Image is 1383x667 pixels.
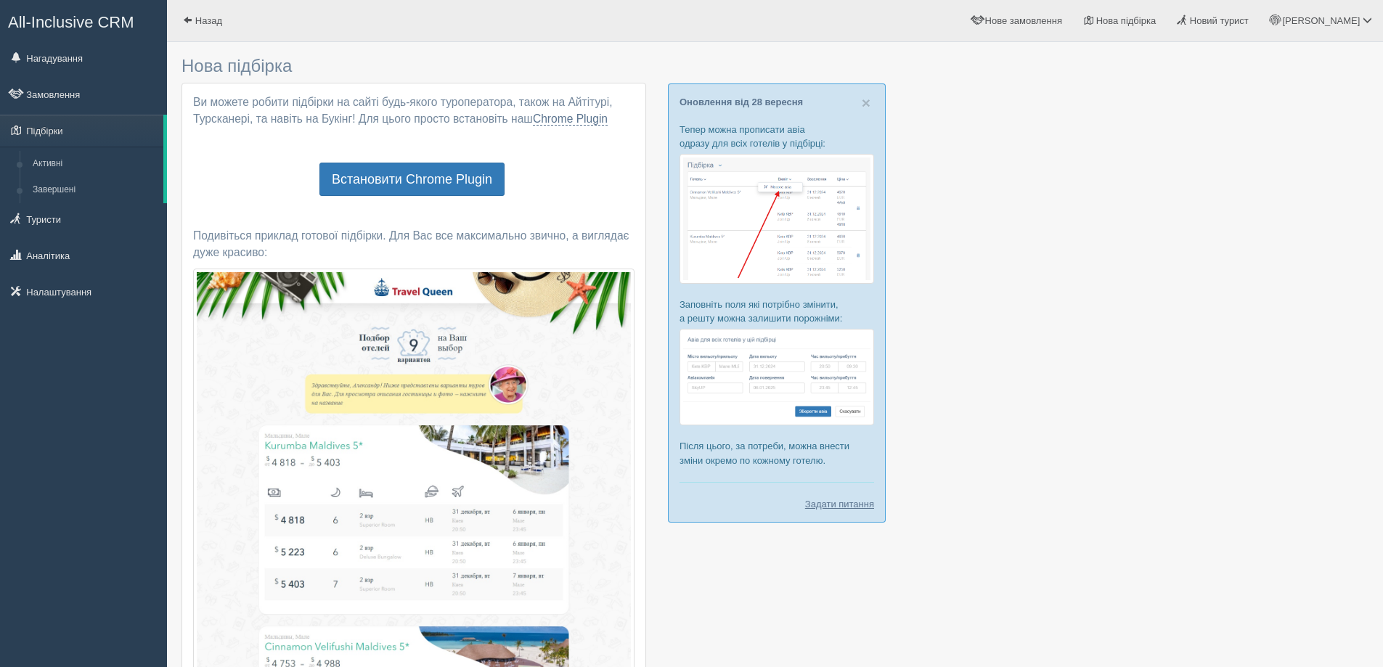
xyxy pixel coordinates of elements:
p: Після цього, за потреби, можна внести зміни окремо по кожному готелю. [680,439,874,467]
a: Активні [26,151,163,177]
img: %D0%BF%D1%96%D0%B4%D0%B1%D1%96%D1%80%D0%BA%D0%B0-%D0%B0%D0%B2%D1%96%D0%B0-2-%D1%81%D1%80%D0%BC-%D... [680,329,874,425]
span: Новий турист [1190,15,1249,26]
img: %D0%BF%D1%96%D0%B4%D0%B1%D1%96%D1%80%D0%BA%D0%B0-%D0%B0%D0%B2%D1%96%D0%B0-1-%D1%81%D1%80%D0%BC-%D... [680,154,874,284]
a: Задати питання [805,497,874,511]
span: All-Inclusive CRM [8,13,134,31]
a: Chrome Plugin [533,112,608,126]
a: Встановити Chrome Plugin [319,163,505,196]
h3: Нова підбірка [181,57,646,75]
span: × [862,94,870,111]
button: Close [862,95,870,110]
span: Нова підбірка [1096,15,1156,26]
p: Тепер можна прописати авіа одразу для всіх готелів у підбірці: [680,123,874,150]
span: [PERSON_NAME] [1282,15,1360,26]
a: All-Inclusive CRM [1,1,166,41]
p: Заповніть поля які потрібно змінити, а решту можна залишити порожніми: [680,298,874,325]
p: Ви можете робити підбірки на сайті будь-якого туроператора, також на Айтітурі, Турсканері, та нав... [193,94,635,128]
a: Завершені [26,177,163,203]
p: Подивіться приклад готової підбірки. Для Вас все максимально звично, а виглядає дуже красиво: [193,228,635,261]
span: Нове замовлення [985,15,1062,26]
a: Оновлення від 28 вересня [680,97,803,107]
span: Назад [195,15,222,26]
